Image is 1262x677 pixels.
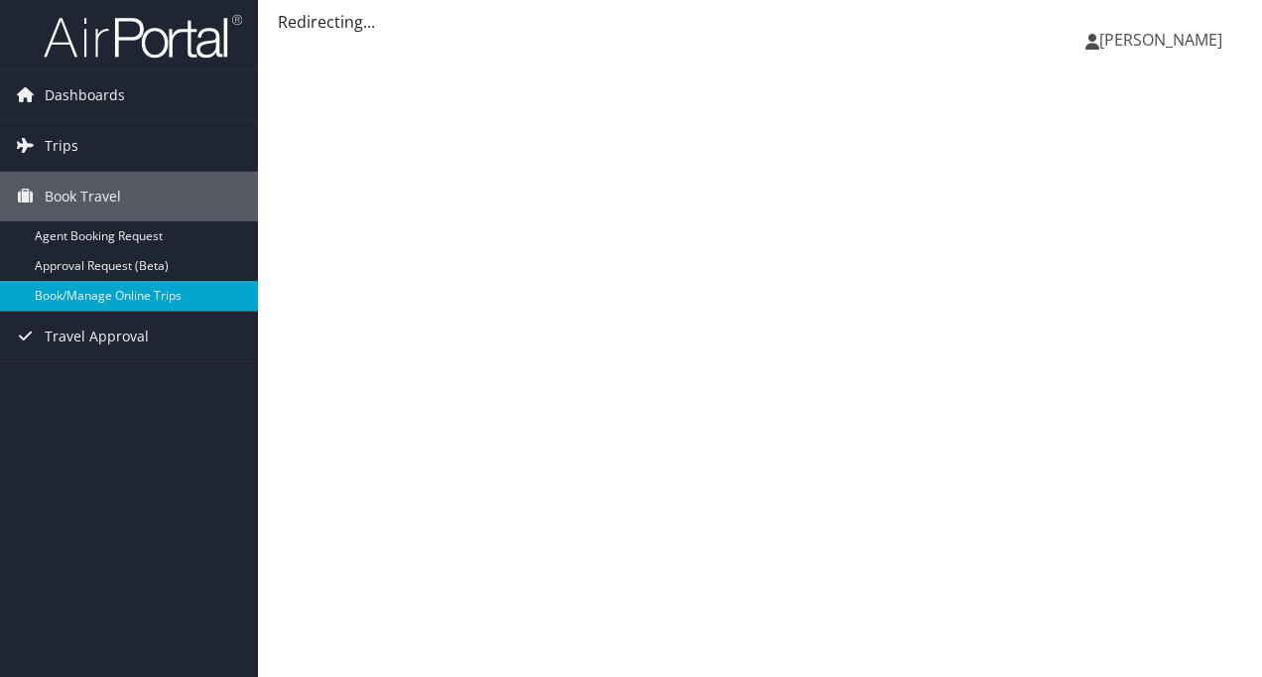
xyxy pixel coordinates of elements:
[45,312,149,361] span: Travel Approval
[45,172,121,221] span: Book Travel
[44,13,242,60] img: airportal-logo.png
[1099,29,1222,51] span: [PERSON_NAME]
[278,10,1242,34] div: Redirecting...
[45,70,125,120] span: Dashboards
[1085,10,1242,69] a: [PERSON_NAME]
[45,121,78,171] span: Trips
